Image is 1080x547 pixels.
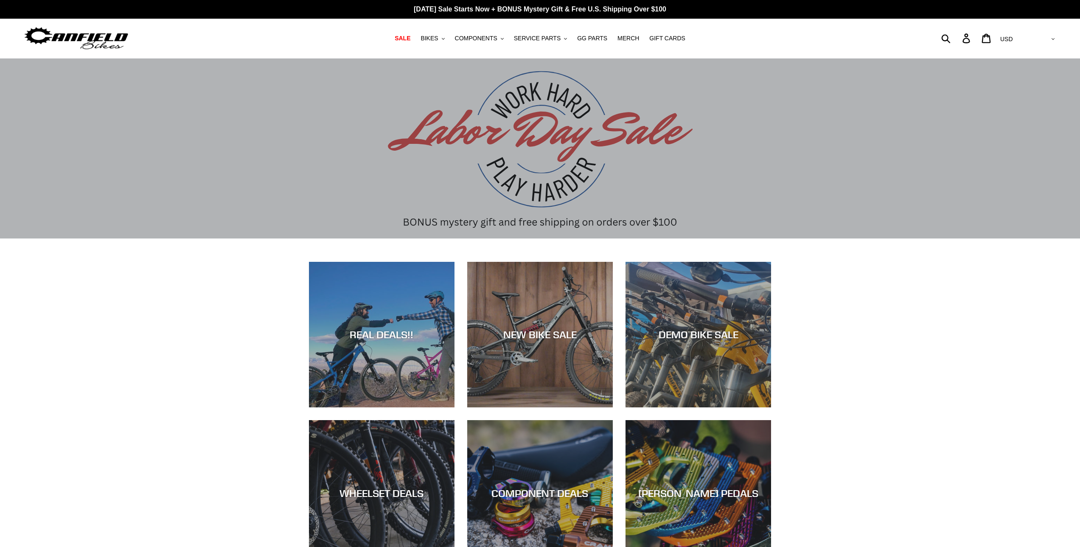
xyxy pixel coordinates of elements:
a: GG PARTS [573,33,612,44]
span: GIFT CARDS [649,35,685,42]
button: SERVICE PARTS [510,33,571,44]
input: Search [946,29,968,48]
div: NEW BIKE SALE [467,328,613,341]
span: SERVICE PARTS [514,35,561,42]
span: GG PARTS [577,35,607,42]
span: SALE [395,35,410,42]
span: BIKES [421,35,438,42]
div: DEMO BIKE SALE [626,328,771,341]
a: REAL DEALS!! [309,262,454,407]
div: WHEELSET DEALS [309,487,454,499]
a: SALE [390,33,415,44]
a: GIFT CARDS [645,33,690,44]
span: MERCH [617,35,639,42]
img: Canfield Bikes [23,25,129,52]
button: COMPONENTS [451,33,508,44]
a: DEMO BIKE SALE [626,262,771,407]
a: MERCH [613,33,643,44]
button: BIKES [416,33,449,44]
a: NEW BIKE SALE [467,262,613,407]
span: COMPONENTS [455,35,497,42]
div: REAL DEALS!! [309,328,454,341]
div: COMPONENT DEALS [467,487,613,499]
div: [PERSON_NAME] PEDALS [626,487,771,499]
